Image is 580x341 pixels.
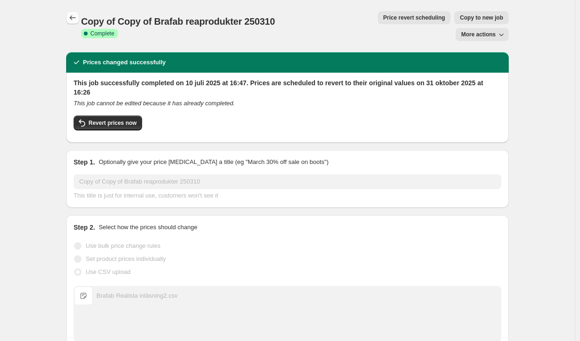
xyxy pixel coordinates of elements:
[74,174,501,189] input: 30% off holiday sale
[99,223,198,232] p: Select how the prices should change
[66,11,79,24] button: Price change jobs
[461,31,496,38] span: More actions
[378,11,451,24] button: Price revert scheduling
[86,242,160,249] span: Use bulk price change rules
[74,157,95,167] h2: Step 1.
[86,268,130,275] span: Use CSV upload
[74,116,142,130] button: Revert prices now
[454,11,509,24] button: Copy to new job
[89,119,136,127] span: Revert prices now
[86,255,166,262] span: Set product prices individually
[83,58,166,67] h2: Prices changed successfully
[383,14,445,21] span: Price revert scheduling
[90,30,114,37] span: Complete
[460,14,503,21] span: Copy to new job
[96,291,177,300] div: Brafab Realista inläsning2.csv
[74,223,95,232] h2: Step 2.
[74,78,501,97] h2: This job successfully completed on 10 juli 2025 at 16:47. Prices are scheduled to revert to their...
[74,100,235,107] i: This job cannot be edited because it has already completed.
[74,192,218,199] span: This title is just for internal use, customers won't see it
[81,16,275,27] span: Copy of Copy of Brafab reaprodukter 250310
[456,28,509,41] button: More actions
[99,157,328,167] p: Optionally give your price [MEDICAL_DATA] a title (eg "March 30% off sale on boots")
